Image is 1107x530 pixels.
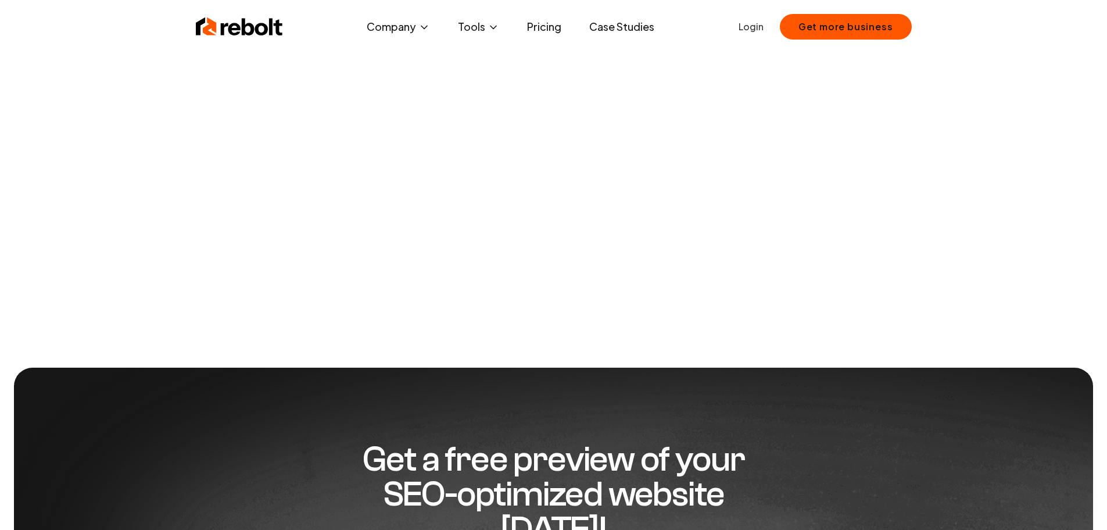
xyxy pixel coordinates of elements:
[780,14,912,40] button: Get more business
[518,15,571,38] a: Pricing
[449,15,508,38] button: Tools
[196,15,283,38] img: Rebolt Logo
[580,15,664,38] a: Case Studies
[739,20,764,34] a: Login
[357,15,439,38] button: Company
